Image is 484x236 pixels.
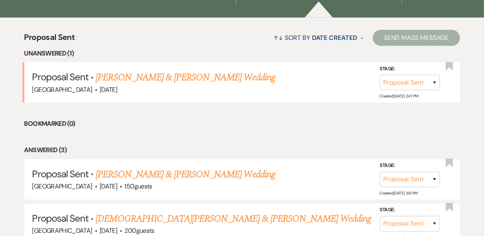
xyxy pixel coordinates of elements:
[380,206,440,214] label: Stage:
[373,30,460,46] button: Send Mass Message
[96,70,275,85] a: [PERSON_NAME] & [PERSON_NAME] Wedding
[380,93,418,99] span: Created: [DATE] 2:47 PM
[380,65,440,73] label: Stage:
[24,145,460,155] li: Answered (3)
[24,119,460,129] li: Bookmarked (0)
[24,48,460,59] li: Unanswered (1)
[32,71,89,83] span: Proposal Sent
[100,226,117,235] span: [DATE]
[380,190,418,196] span: Created: [DATE] 3:14 PM
[24,31,75,48] span: Proposal Sent
[96,212,371,226] a: [DEMOGRAPHIC_DATA][PERSON_NAME] & [PERSON_NAME] Wedding
[32,168,89,180] span: Proposal Sent
[96,167,275,182] a: [PERSON_NAME] & [PERSON_NAME] Wedding
[312,34,357,42] span: Date Created
[32,212,89,224] span: Proposal Sent
[271,27,367,48] button: Sort By Date Created
[32,85,92,94] span: [GEOGRAPHIC_DATA]
[100,182,117,190] span: [DATE]
[32,182,92,190] span: [GEOGRAPHIC_DATA]
[125,182,152,190] span: 150 guests
[32,226,92,235] span: [GEOGRAPHIC_DATA]
[274,34,284,42] span: ↑↓
[380,161,440,170] label: Stage:
[100,85,117,94] span: [DATE]
[125,226,154,235] span: 200 guests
